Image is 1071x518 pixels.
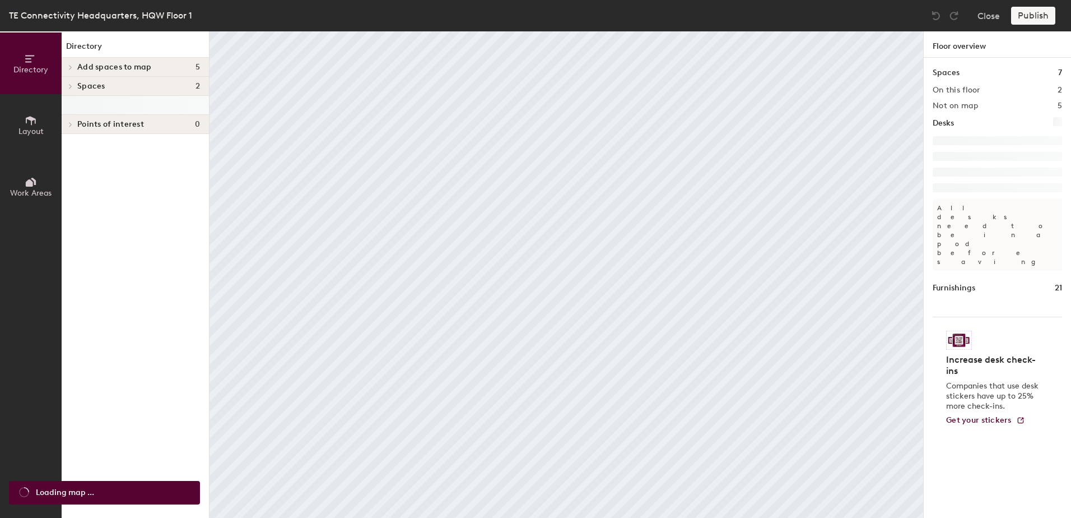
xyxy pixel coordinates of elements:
h1: 21 [1055,282,1062,294]
span: Points of interest [77,120,144,129]
button: Close [977,7,1000,25]
span: Get your stickers [946,415,1012,425]
span: Spaces [77,82,105,91]
h1: Desks [933,117,954,129]
div: TE Connectivity Headquarters, HQW Floor 1 [9,8,192,22]
p: Companies that use desk stickers have up to 25% more check-ins. [946,381,1042,411]
span: Layout [18,127,44,136]
span: 0 [195,120,200,129]
h1: Furnishings [933,282,975,294]
h2: 5 [1058,101,1062,110]
span: Add spaces to map [77,63,152,72]
h2: 2 [1058,86,1062,95]
span: Loading map ... [36,487,94,499]
img: Sticker logo [946,331,972,350]
h1: 7 [1058,67,1062,79]
img: Undo [930,10,942,21]
h2: On this floor [933,86,980,95]
h2: Not on map [933,101,978,110]
h1: Directory [62,40,209,58]
h4: Increase desk check-ins [946,354,1042,377]
h1: Floor overview [924,31,1071,58]
img: Redo [948,10,960,21]
span: 5 [195,63,200,72]
span: Work Areas [10,188,52,198]
a: Get your stickers [946,416,1025,425]
span: 2 [195,82,200,91]
p: All desks need to be in a pod before saving [933,199,1062,271]
span: Directory [13,65,48,75]
h1: Spaces [933,67,960,79]
canvas: Map [209,31,923,518]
